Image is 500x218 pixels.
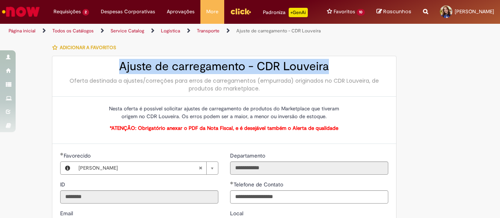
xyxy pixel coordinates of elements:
[197,28,220,34] a: Transporte
[230,210,245,217] span: Local
[111,28,144,34] a: Service Catalog
[61,162,75,174] button: Favorecido, Visualizar este registro Julia Meneses Mendes Ambrosio
[110,125,338,131] span: *ATENÇÃO: Obrigatório anexar o PDF da Nota Fiscal, e é desejável também o Alerta de qualidade
[334,8,355,16] span: Favoritos
[1,4,41,19] img: ServiceNow
[230,161,388,175] input: Departamento
[60,152,64,156] span: Obrigatório Preenchido
[60,44,116,51] span: Adicionar a Favoritos
[357,9,365,16] span: 10
[79,162,198,174] span: [PERSON_NAME]
[230,181,234,184] span: Obrigatório Preenchido
[230,190,388,204] input: Telefone de Contato
[230,5,251,17] img: click_logo_yellow_360x200.png
[75,162,218,174] a: [PERSON_NAME]Limpar campo Favorecido
[52,39,120,56] button: Adicionar a Favoritos
[195,162,206,174] abbr: Limpar campo Favorecido
[60,181,67,188] span: Somente leitura - ID
[167,8,195,16] span: Aprovações
[60,210,75,217] span: Somente leitura - Email
[383,8,411,15] span: Rascunhos
[206,8,218,16] span: More
[289,8,308,17] p: +GenAi
[234,181,285,188] span: Telefone de Contato
[60,190,218,204] input: ID
[230,152,267,160] label: Somente leitura - Departamento
[121,113,327,120] span: origem no CDR Louveira. Os erros podem ser a maior, a menor ou inversão de estoque.
[6,24,327,38] ul: Trilhas de página
[9,28,36,34] a: Página inicial
[455,8,494,15] span: [PERSON_NAME]
[377,8,411,16] a: Rascunhos
[109,105,339,112] span: Nesta oferta é possível solicitar ajustes de carregamento de produtos do Marketplace que tiveram
[60,209,75,217] label: Somente leitura - Email
[236,28,321,34] a: Ajuste de carregamento - CDR Louveira
[60,181,67,188] label: Somente leitura - ID
[263,8,308,17] div: Padroniza
[64,152,92,159] span: Necessários - Favorecido
[54,8,81,16] span: Requisições
[230,152,267,159] span: Somente leitura - Departamento
[101,8,155,16] span: Despesas Corporativas
[161,28,180,34] a: Logistica
[82,9,89,16] span: 2
[60,60,388,73] h2: Ajuste de carregamento - CDR Louveira
[60,77,388,92] div: Oferta destinada a ajustes/correções para erros de carregamentos (empurrada) originados no CDR Lo...
[52,28,94,34] a: Todos os Catálogos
